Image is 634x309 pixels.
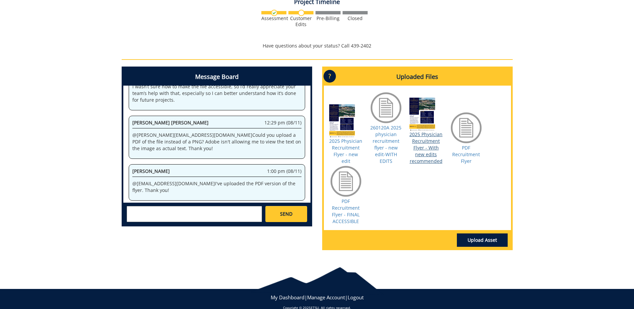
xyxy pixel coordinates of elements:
[132,168,170,174] span: [PERSON_NAME]
[315,15,341,21] div: Pre-Billing
[457,233,508,247] a: Upload Asset
[409,131,442,164] a: 2025 Physician Recruitment Flyer - With new edits recommended
[298,10,304,16] img: no
[370,124,401,164] a: 260120A 2025 physician recruitment flyer - new edit-WITH EDITS
[264,119,301,126] span: 12:29 pm (08/11)
[132,132,301,152] p: @ [PERSON_NAME][EMAIL_ADDRESS][DOMAIN_NAME] Could you upload a PDF of the file instead of a PNG? ...
[307,294,345,301] a: Manage Account
[261,15,286,21] div: Assessment
[452,144,480,164] a: PDF Recruitment Flyer
[265,206,307,222] a: SEND
[329,138,362,164] a: 2025 Physician Recruitment Flyer - new edit
[123,68,310,86] h4: Message Board
[332,198,360,224] a: PDF Recruitment Flyer - FINAL ACCESSIBLE
[288,15,313,27] div: Customer Edits
[271,10,277,16] img: checkmark
[267,168,301,175] span: 1:00 pm (08/11)
[127,206,262,222] textarea: messageToSend
[348,294,364,301] a: Logout
[343,15,368,21] div: Closed
[132,119,209,126] span: [PERSON_NAME] [PERSON_NAME]
[280,211,292,217] span: SEND
[122,42,513,49] p: Have questions about your status? Call 439-2402
[132,180,301,194] p: @ [EMAIL_ADDRESS][DOMAIN_NAME] I've uploaded the PDF version of the flyer. Thank you!
[132,77,301,103] p: @ [EMAIL_ADDRESS][DOMAIN_NAME] Thanks for checking, [PERSON_NAME]! I wasn’t sure how to make the ...
[324,68,511,86] h4: Uploaded Files
[324,70,336,83] p: ?
[271,294,304,301] a: My Dashboard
